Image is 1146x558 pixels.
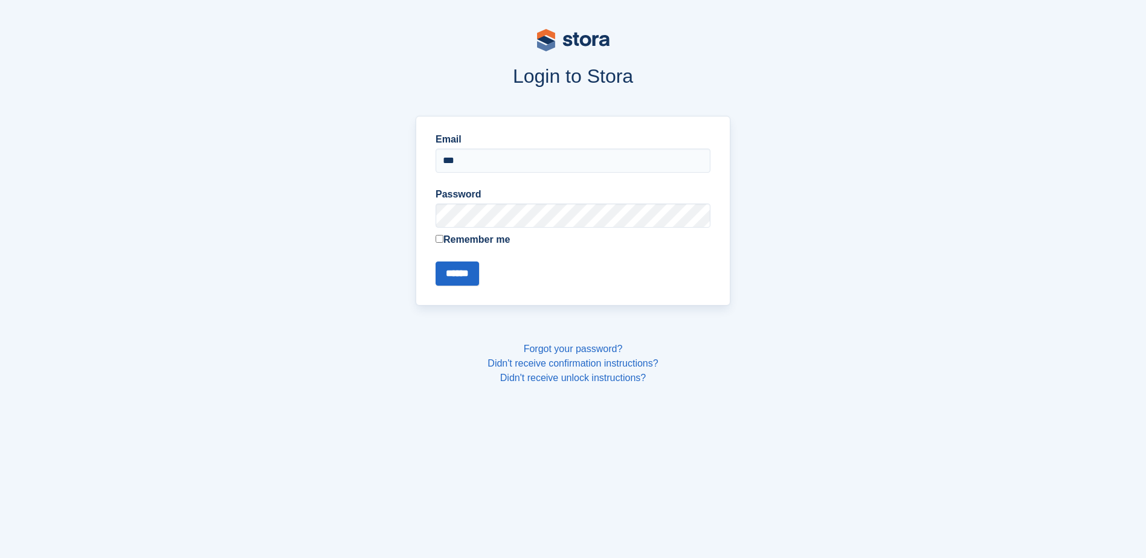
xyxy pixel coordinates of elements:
[488,358,658,368] a: Didn't receive confirmation instructions?
[436,232,710,247] label: Remember me
[436,235,443,243] input: Remember me
[436,132,710,147] label: Email
[524,344,623,354] a: Forgot your password?
[500,373,646,383] a: Didn't receive unlock instructions?
[185,65,961,87] h1: Login to Stora
[436,187,710,202] label: Password
[537,29,610,51] img: stora-logo-53a41332b3708ae10de48c4981b4e9114cc0af31d8433b30ea865607fb682f29.svg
